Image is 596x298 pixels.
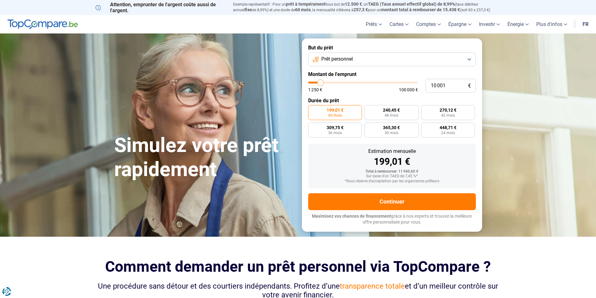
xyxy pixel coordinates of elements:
button: Prêt personnel [308,53,476,66]
p: grâce à nos experts et trouvez la meilleure offre personnalisée pour vous. [308,213,476,225]
span: 365,30 € [383,125,400,130]
label: But du prêt [308,45,476,51]
span: 199,01 € [327,108,344,112]
a: fr [579,15,592,33]
img: TopCompare [8,19,78,29]
span: 448,71 € [440,125,456,130]
p: Exemple représentatif : Pour un tous but de , un (taux débiteur annuel de 8,99%) et une durée de ... [233,2,501,13]
a: Prêts [362,15,386,33]
span: transparence totale [340,282,405,290]
a: Énergie [504,15,532,33]
span: 60 mois [328,114,342,117]
h2: Comment demander un prêt personnel via TopCompare ? [95,258,501,275]
a: Cartes [386,15,412,33]
span: 257,3 € [354,7,368,12]
span: 1 250 € [308,88,322,92]
span: 309,75 € [327,125,344,130]
span: montant total à rembourser de 15.438 € [381,7,460,12]
p: Attention, emprunter de l'argent coûte aussi de l'argent. [95,2,226,13]
a: Investir [475,15,504,33]
div: Sur base d'un TAEG de 7,45 %* [313,174,471,179]
label: Durée du prêt [308,98,476,104]
span: 24 mois [441,131,455,135]
span: 270,12 € [440,108,456,112]
span: 240,45 € [383,108,400,112]
span: 30 mois [385,131,398,135]
span: TAEG (Taux annuel effectif global) de 8,99% [368,2,455,7]
span: 42 mois [441,114,455,117]
div: 199,01 € [313,157,471,166]
div: *Sous réserve d'acceptation par les organismes prêteurs [313,179,471,184]
button: Continuer [308,193,476,210]
span: 60 mois [295,7,311,12]
h1: Simulez votre prêt rapidement [114,134,294,182]
span: 100 000 € [399,88,418,92]
span: 12.500 € [345,2,362,7]
span: prêt à tempérament [286,2,326,7]
span: 48 mois [385,114,398,117]
div: Total à rembourser: 11 940,60 € [313,169,471,174]
a: Épargne [445,15,475,33]
a: Comptes [412,15,445,33]
span: 36 mois [328,131,342,135]
span: fixe [245,7,252,12]
label: Montant de l'emprunt [308,71,476,77]
span: Prêt personnel [321,56,353,63]
span: Maximisez vos chances de financement [312,214,391,219]
div: Estimation mensuelle [313,149,471,154]
a: Plus d'infos [532,15,571,33]
span: € [468,83,471,88]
